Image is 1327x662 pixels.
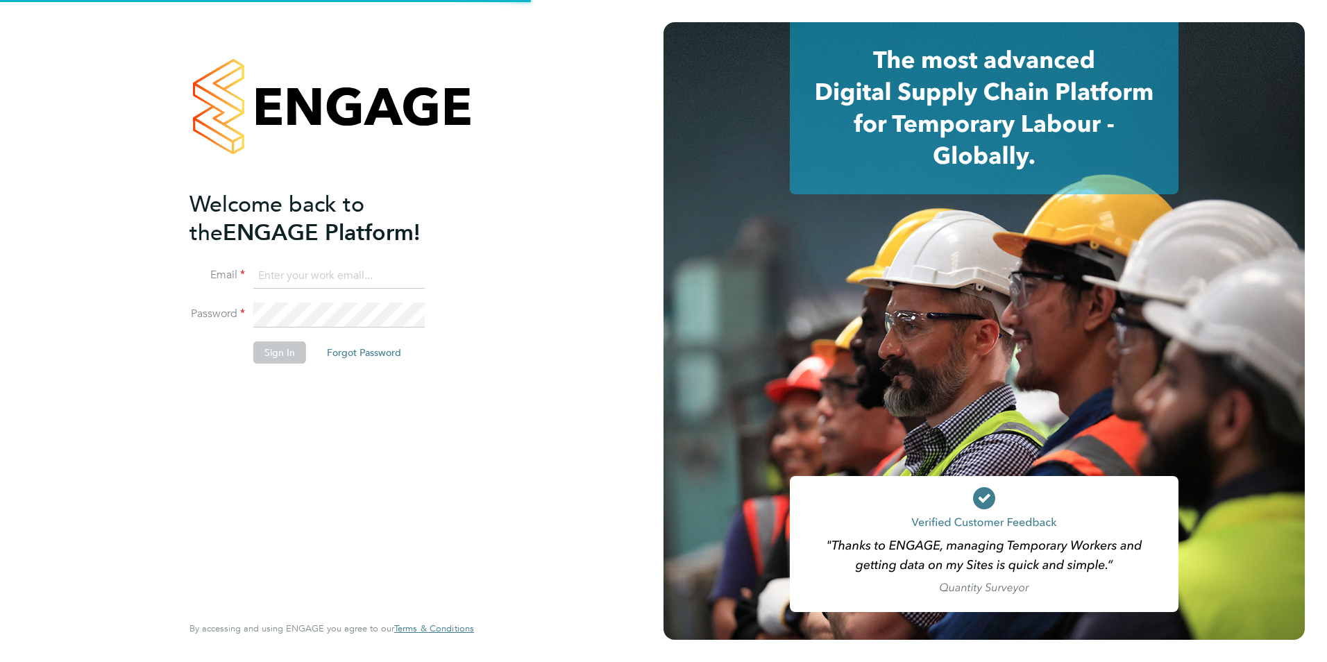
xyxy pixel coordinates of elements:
button: Forgot Password [316,341,412,364]
span: By accessing and using ENGAGE you agree to our [189,622,474,634]
label: Password [189,307,245,321]
span: Welcome back to the [189,191,364,246]
button: Sign In [253,341,306,364]
a: Terms & Conditions [394,623,474,634]
label: Email [189,268,245,282]
h2: ENGAGE Platform! [189,190,460,247]
input: Enter your work email... [253,264,425,289]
